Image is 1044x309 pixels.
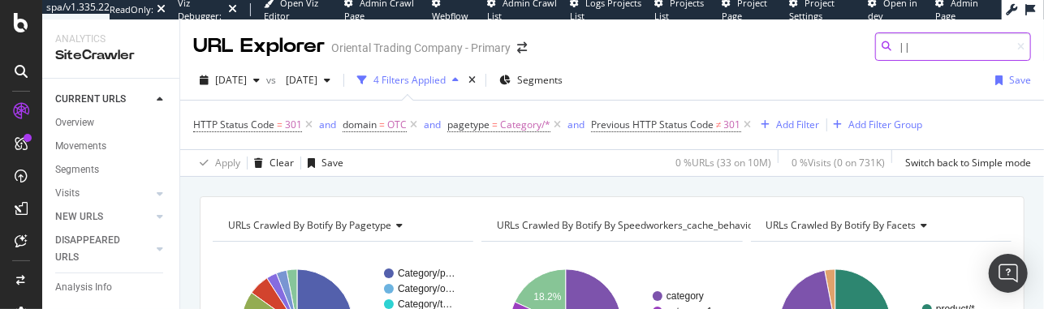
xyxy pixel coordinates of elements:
div: Add Filter [777,118,820,131]
div: URL Explorer [193,32,325,60]
button: and [567,117,585,132]
div: 0 % URLs ( 33 on 10M ) [675,156,771,170]
text: 18.2% [534,291,562,303]
span: = [277,118,283,131]
div: Clear [270,156,294,170]
span: pagetype [447,118,490,131]
span: = [492,118,498,131]
a: NEW URLS [55,208,152,225]
div: Save [1009,73,1031,87]
div: and [319,118,336,131]
a: Analysis Info [55,279,168,296]
div: Switch back to Simple mode [905,156,1031,170]
div: Analytics [55,32,166,46]
h4: URLs Crawled By Botify By speedworkers_cache_behaviors [494,212,787,238]
span: Webflow [432,10,468,22]
span: 301 [285,114,302,136]
div: Visits [55,185,80,202]
span: ≠ [716,118,722,131]
button: Clear [248,150,294,176]
button: Add Filter Group [827,115,923,135]
div: Analysis Info [55,279,112,296]
div: ReadOnly: [110,3,153,16]
div: 0 % Visits ( 0 on 731K ) [792,156,885,170]
button: Save [989,67,1031,93]
button: Save [301,150,343,176]
h4: URLs Crawled By Botify By pagetype [225,212,459,238]
span: 2025 Jul. 25th [215,73,247,87]
span: Category/* [500,114,550,136]
a: DISAPPEARED URLS [55,232,152,266]
span: OTC [387,114,407,136]
text: Category/o… [398,283,455,294]
div: NEW URLS [55,208,103,225]
button: Switch back to Simple mode [899,150,1031,176]
a: Visits [55,185,152,202]
button: and [319,117,336,132]
div: DISAPPEARED URLS [55,232,137,266]
input: Find a URL [875,32,1031,61]
a: Movements [55,138,168,155]
h4: URLs Crawled By Botify By facets [763,212,997,238]
div: Open Intercom Messenger [989,254,1028,293]
div: and [424,118,441,131]
div: and [567,118,585,131]
span: URLs Crawled By Botify By facets [766,218,917,232]
span: Previous HTTP Status Code [591,118,714,131]
span: HTTP Status Code [193,118,274,131]
div: CURRENT URLS [55,91,126,108]
button: 4 Filters Applied [351,67,465,93]
button: [DATE] [193,67,266,93]
a: Overview [55,114,168,131]
div: Segments [55,161,99,178]
div: 4 Filters Applied [373,73,446,87]
div: times [465,72,479,88]
span: 2025 May. 30th [279,73,317,87]
span: = [379,118,385,131]
div: arrow-right-arrow-left [517,42,527,54]
div: SiteCrawler [55,46,166,65]
div: Apply [215,156,240,170]
div: Oriental Trading Company - Primary [331,40,511,56]
text: Category/p… [398,268,455,279]
a: Segments [55,161,168,178]
div: Overview [55,114,94,131]
button: and [424,117,441,132]
div: Save [321,156,343,170]
span: 301 [724,114,741,136]
button: [DATE] [279,67,337,93]
span: URLs Crawled By Botify By speedworkers_cache_behaviors [497,218,762,232]
button: Segments [493,67,569,93]
span: vs [266,73,279,87]
text: category [667,290,704,302]
a: CURRENT URLS [55,91,152,108]
span: URLs Crawled By Botify By pagetype [228,218,391,232]
button: Add Filter [755,115,820,135]
button: Apply [193,150,240,176]
span: domain [343,118,377,131]
div: Add Filter Group [849,118,923,131]
span: Segments [517,73,563,87]
div: Movements [55,138,106,155]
